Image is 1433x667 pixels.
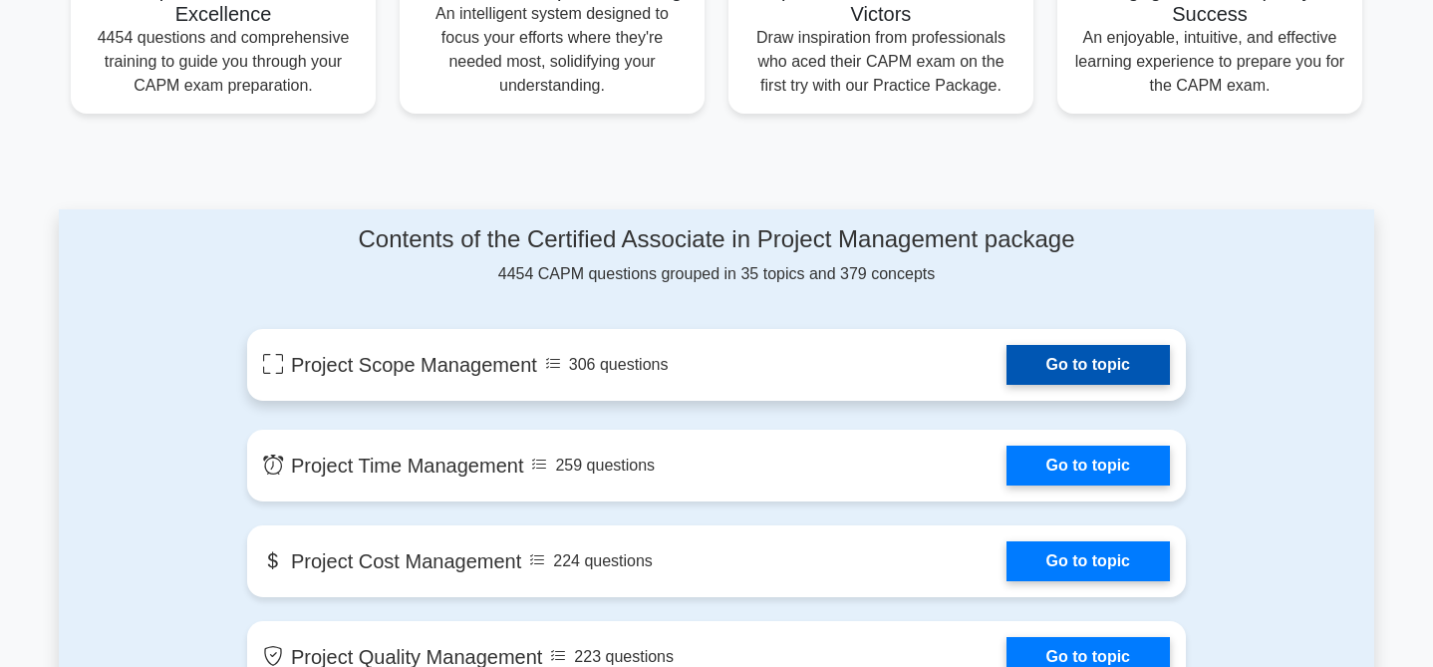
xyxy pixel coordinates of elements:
p: 4454 questions and comprehensive training to guide you through your CAPM exam preparation. [87,26,360,98]
a: Go to topic [1006,541,1170,581]
h4: Contents of the Certified Associate in Project Management package [247,225,1186,254]
a: Go to topic [1006,446,1170,486]
p: An intelligent system designed to focus your efforts where they're needed most, solidifying your ... [416,2,689,98]
a: Go to topic [1006,345,1170,385]
div: 4454 CAPM questions grouped in 35 topics and 379 concepts [247,225,1186,286]
p: Draw inspiration from professionals who aced their CAPM exam on the first try with our Practice P... [744,26,1017,98]
p: An enjoyable, intuitive, and effective learning experience to prepare you for the CAPM exam. [1073,26,1346,98]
